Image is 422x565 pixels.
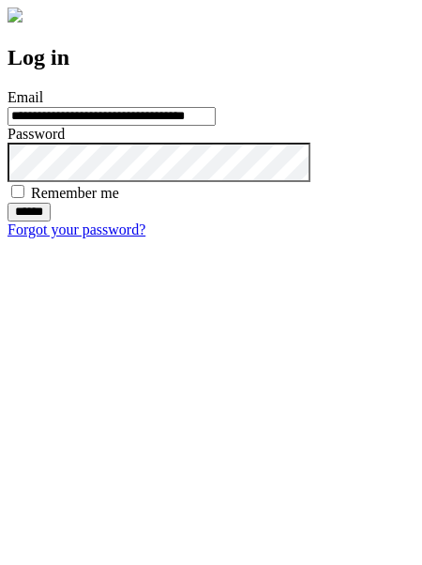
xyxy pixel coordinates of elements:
[8,221,145,237] a: Forgot your password?
[31,185,119,201] label: Remember me
[8,126,65,142] label: Password
[8,8,23,23] img: logo-4e3dc11c47720685a147b03b5a06dd966a58ff35d612b21f08c02c0306f2b779.png
[8,89,43,105] label: Email
[8,45,414,70] h2: Log in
